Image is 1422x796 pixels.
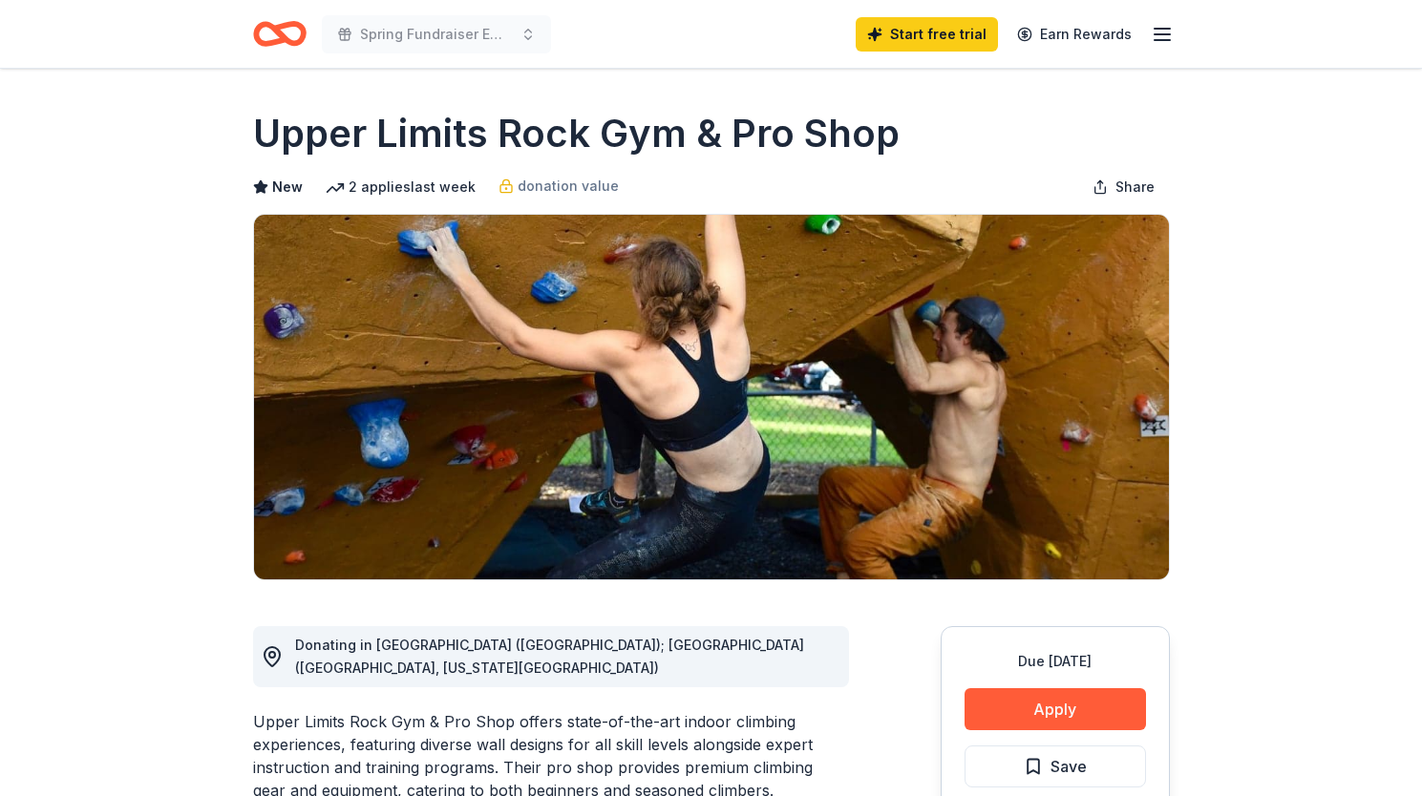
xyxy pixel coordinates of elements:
button: Apply [965,688,1146,730]
button: Share [1077,168,1170,206]
span: Spring Fundraiser Emerald Ball Hibernians [360,23,513,46]
span: Donating in [GEOGRAPHIC_DATA] ([GEOGRAPHIC_DATA]); [GEOGRAPHIC_DATA] ([GEOGRAPHIC_DATA], [US_STAT... [295,637,804,676]
h1: Upper Limits Rock Gym & Pro Shop [253,107,900,160]
span: Share [1115,176,1155,199]
div: Due [DATE] [965,650,1146,673]
span: New [272,176,303,199]
span: donation value [518,175,619,198]
button: Spring Fundraiser Emerald Ball Hibernians [322,15,551,53]
a: donation value [499,175,619,198]
div: 2 applies last week [326,176,476,199]
a: Start free trial [856,17,998,52]
button: Save [965,745,1146,787]
span: Save [1051,754,1087,779]
a: Earn Rewards [1006,17,1143,52]
img: Image for Upper Limits Rock Gym & Pro Shop [254,215,1169,579]
a: Home [253,11,307,56]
